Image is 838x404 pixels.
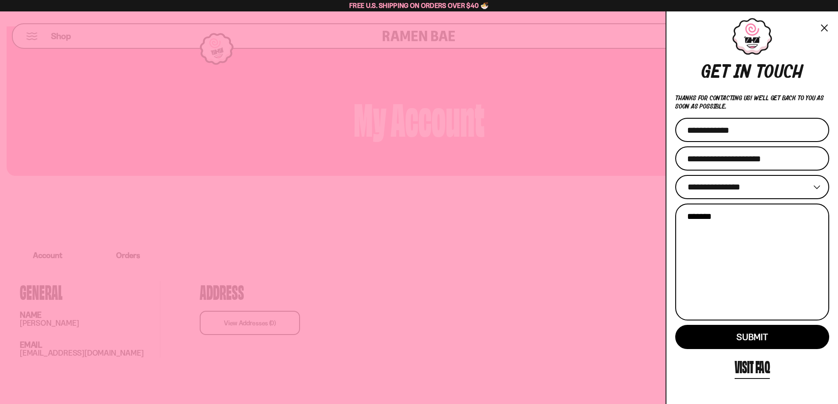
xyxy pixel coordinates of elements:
div: touch [756,64,803,84]
button: Submit [675,325,829,349]
p: Thanks for contacting us! We'll get back to you as soon as possible. [675,94,829,111]
div: in [734,64,751,84]
span: Free U.S. Shipping on Orders over $40 🍜 [349,1,489,10]
a: Visit FAQ [735,353,770,379]
div: Get [701,64,729,84]
span: Submit [736,331,768,342]
button: Close menu [820,22,829,34]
